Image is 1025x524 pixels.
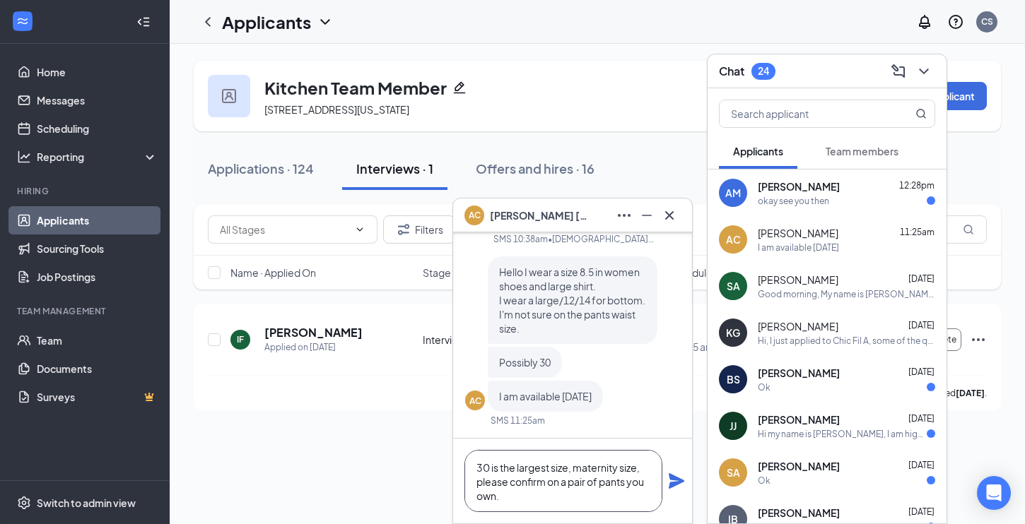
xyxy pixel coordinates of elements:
svg: Settings [17,496,31,510]
svg: Ellipses [970,331,987,348]
span: [PERSON_NAME] [758,273,838,287]
svg: Pencil [452,81,467,95]
span: [PERSON_NAME] [758,366,840,380]
span: Possibly 30 [499,356,551,369]
svg: QuestionInfo [947,13,964,30]
a: Messages [37,86,158,114]
span: Team members [826,145,898,157]
span: Hello I wear a size 8.5 in women shoes and large shirt. I wear a large/12/14 for bottom. I'm not ... [499,266,645,335]
span: [PERSON_NAME] [758,179,840,193]
svg: Plane [668,472,685,489]
img: user icon [222,89,236,103]
svg: MagnifyingGlass [963,224,974,235]
div: Hi, I just applied to Chic Fil A, some of the questions didn't give me an option, I'm currently s... [758,335,935,347]
a: SurveysCrown [37,383,158,411]
div: Hiring [17,185,155,197]
div: Switch to admin view [37,496,136,510]
div: SMS 11:25am [491,415,545,427]
div: IF [237,333,244,345]
span: [PERSON_NAME] [758,226,838,240]
svg: ChevronDown [354,224,365,235]
svg: Filter [395,221,412,238]
a: Job Postings [37,263,158,291]
input: Search applicant [720,100,887,127]
span: [DATE] [908,273,935,284]
svg: MagnifyingGlass [915,108,927,119]
button: ComposeMessage [887,60,910,83]
div: Open Intercom Messenger [977,476,1011,510]
div: SMS 10:38am [493,233,548,245]
a: Scheduling [37,114,158,143]
span: [DATE] [908,506,935,517]
button: Minimize [635,204,658,227]
svg: Cross [661,207,678,224]
div: BS [727,372,740,386]
span: [PERSON_NAME] [758,506,840,520]
span: • [DEMOGRAPHIC_DATA][PERSON_NAME] [548,233,655,245]
span: [DATE] [908,413,935,424]
span: [DATE] [908,320,935,331]
div: I am available [DATE] [758,242,839,254]
span: [DATE] [908,367,935,377]
div: AC [726,232,741,246]
svg: Collapse [136,15,151,29]
span: 11:25am [900,227,935,237]
div: CS [981,16,993,28]
div: Team Management [17,305,155,317]
button: ChevronDown [913,60,935,83]
span: [PERSON_NAME] [PERSON_NAME] [490,208,589,223]
svg: Notifications [916,13,933,30]
div: KG [726,326,740,340]
div: Good morning, My name is [PERSON_NAME] and I have submitted an application to work and would love... [758,288,935,300]
span: 12:28pm [899,180,935,191]
a: Applicants [37,206,158,234]
a: Team [37,326,158,355]
svg: WorkstreamLogo [16,14,30,28]
div: Hi my name is [PERSON_NAME], I am high school student a senior and I'm Really looking forward to ... [758,428,927,440]
div: Applications · 124 [208,160,314,177]
span: [PERSON_NAME] [758,459,840,473]
div: JJ [730,419,737,433]
a: Documents [37,355,158,383]
span: [PERSON_NAME] [758,319,838,333]
h3: Chat [719,64,744,79]
div: SA [727,279,740,293]
div: Interview [423,333,515,347]
svg: ChevronDown [915,63,932,80]
h1: Applicants [222,10,311,34]
input: All Stages [220,222,348,237]
h5: [PERSON_NAME] [264,325,363,340]
div: okay see you then [758,195,829,207]
svg: ComposeMessage [890,63,907,80]
span: Stage [423,266,451,280]
div: Reporting [37,150,158,164]
svg: Ellipses [616,207,633,224]
div: Ok [758,475,771,487]
svg: Analysis [17,150,31,164]
a: Home [37,58,158,86]
svg: ChevronLeft [199,13,216,30]
div: Applied on [DATE] [264,340,363,355]
div: Interviews · 1 [356,160,433,177]
span: Applicants [733,145,783,157]
textarea: 30 is the largest size, maternity size, please confirm on a pair of pants you own. [464,450,662,512]
div: Ok [758,381,771,393]
svg: ChevronDown [317,13,334,30]
svg: Minimize [638,207,655,224]
div: AM [725,186,741,200]
span: [DATE] [908,460,935,470]
button: Ellipses [613,204,635,227]
button: Filter Filters [383,215,455,244]
span: I am available [DATE] [499,390,592,403]
div: AC [469,395,481,407]
span: [STREET_ADDRESS][US_STATE] [264,103,409,116]
div: SA [727,465,740,480]
h3: Kitchen Team Member [264,76,447,100]
b: [DATE] [956,388,985,398]
span: Name · Applied On [230,266,316,280]
div: 24 [758,65,769,77]
span: [PERSON_NAME] [758,412,840,427]
button: Cross [658,204,681,227]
